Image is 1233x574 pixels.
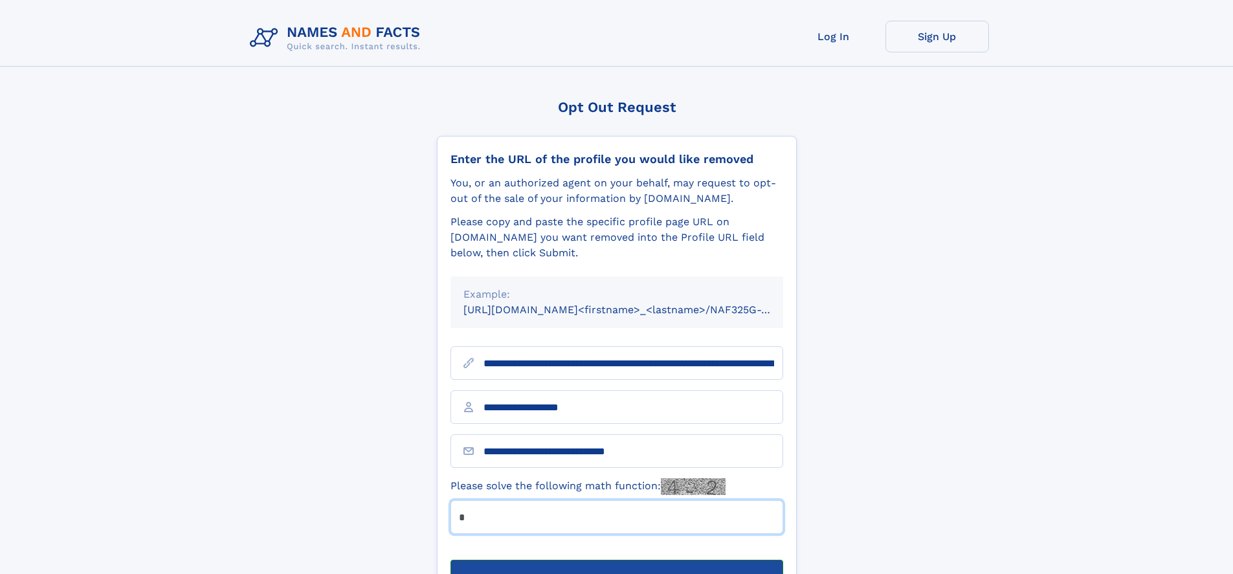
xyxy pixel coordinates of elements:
[245,21,431,56] img: Logo Names and Facts
[782,21,885,52] a: Log In
[450,214,783,261] div: Please copy and paste the specific profile page URL on [DOMAIN_NAME] you want removed into the Pr...
[450,478,726,495] label: Please solve the following math function:
[450,175,783,206] div: You, or an authorized agent on your behalf, may request to opt-out of the sale of your informatio...
[450,152,783,166] div: Enter the URL of the profile you would like removed
[463,287,770,302] div: Example:
[463,304,808,316] small: [URL][DOMAIN_NAME]<firstname>_<lastname>/NAF325G-xxxxxxxx
[885,21,989,52] a: Sign Up
[437,99,797,115] div: Opt Out Request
